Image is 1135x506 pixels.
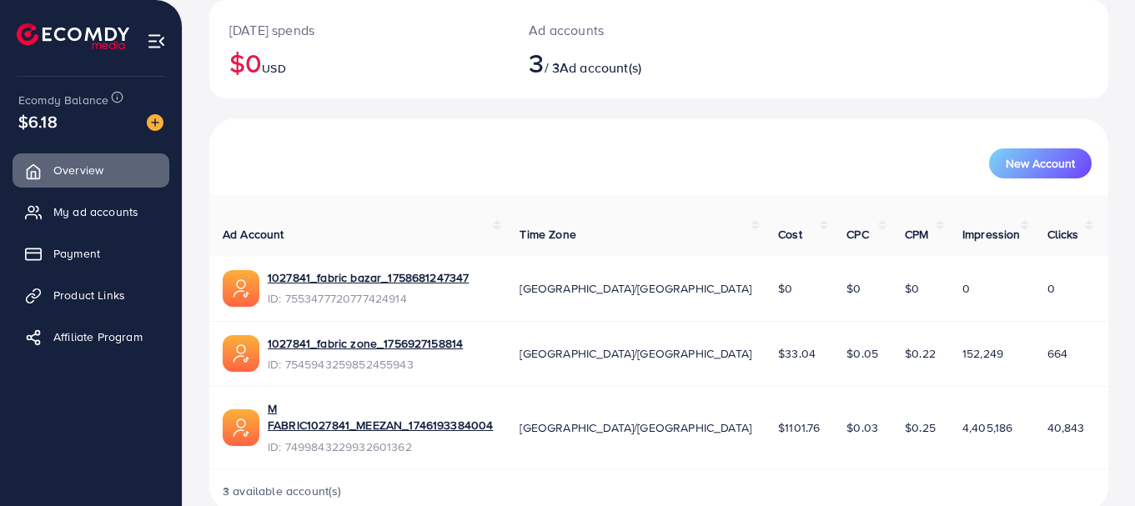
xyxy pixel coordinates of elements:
[1047,419,1085,436] span: 40,843
[268,269,469,286] a: 1027841_fabric bazar_1758681247347
[53,162,103,178] span: Overview
[223,335,259,372] img: ic-ads-acc.e4c84228.svg
[53,328,143,345] span: Affiliate Program
[1064,431,1122,493] iframe: Chat
[989,148,1092,178] button: New Account
[1047,345,1067,362] span: 664
[778,280,792,297] span: $0
[13,278,169,312] a: Product Links
[229,20,489,40] p: [DATE] spends
[268,356,463,373] span: ID: 7545943259852455943
[560,58,641,77] span: Ad account(s)
[13,195,169,228] a: My ad accounts
[529,43,544,82] span: 3
[53,203,138,220] span: My ad accounts
[223,483,342,499] span: 3 available account(s)
[13,237,169,270] a: Payment
[1047,280,1055,297] span: 0
[268,290,469,307] span: ID: 7553477720777424914
[905,345,936,362] span: $0.22
[223,409,259,446] img: ic-ads-acc.e4c84228.svg
[147,32,166,51] img: menu
[529,47,714,78] h2: / 3
[18,109,58,133] span: $6.18
[905,226,928,243] span: CPM
[962,280,970,297] span: 0
[262,60,285,77] span: USD
[962,419,1012,436] span: 4,405,186
[147,114,163,131] img: image
[962,345,1003,362] span: 152,249
[520,280,751,297] span: [GEOGRAPHIC_DATA]/[GEOGRAPHIC_DATA]
[1047,226,1079,243] span: Clicks
[778,345,816,362] span: $33.04
[223,270,259,307] img: ic-ads-acc.e4c84228.svg
[53,287,125,303] span: Product Links
[846,419,878,436] span: $0.03
[778,226,802,243] span: Cost
[905,419,936,436] span: $0.25
[905,280,919,297] span: $0
[846,280,861,297] span: $0
[268,400,493,434] a: M FABRIC1027841_MEEZAN_1746193384004
[1006,158,1075,169] span: New Account
[268,438,493,455] span: ID: 7499843229932601362
[778,419,820,436] span: $1101.76
[268,335,463,352] a: 1027841_fabric zone_1756927158814
[18,92,108,108] span: Ecomdy Balance
[17,23,129,49] img: logo
[846,226,868,243] span: CPC
[13,320,169,353] a: Affiliate Program
[229,47,489,78] h2: $0
[520,419,751,436] span: [GEOGRAPHIC_DATA]/[GEOGRAPHIC_DATA]
[846,345,878,362] span: $0.05
[13,153,169,187] a: Overview
[962,226,1021,243] span: Impression
[520,345,751,362] span: [GEOGRAPHIC_DATA]/[GEOGRAPHIC_DATA]
[53,245,100,262] span: Payment
[520,226,575,243] span: Time Zone
[223,226,284,243] span: Ad Account
[529,20,714,40] p: Ad accounts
